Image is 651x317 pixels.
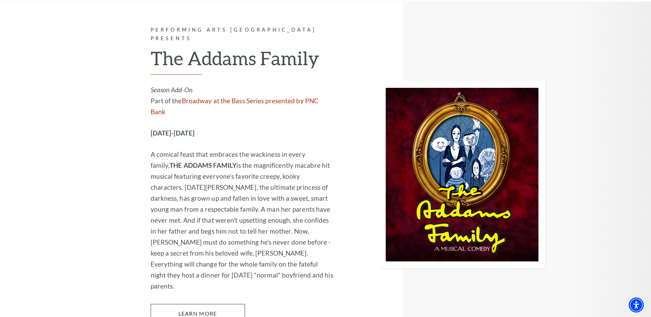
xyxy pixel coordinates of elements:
p: Part of the [151,84,334,117]
p: A comical feast that embraces the wackiness in every family, is the magnificently macabre hit mus... [151,149,334,292]
img: Performing Arts Fort Worth Presents [379,81,545,268]
div: Accessibility Menu [629,297,644,313]
h2: The Addams Family [151,47,334,75]
p: Performing Arts [GEOGRAPHIC_DATA] Presents [151,26,334,43]
em: Season Add-On [151,86,193,94]
strong: [DATE]-[DATE] [151,129,195,137]
a: Broadway at the Bass Series presented by PNC Bank [151,97,319,116]
strong: THE ADDAMS FAMILY [170,161,236,169]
